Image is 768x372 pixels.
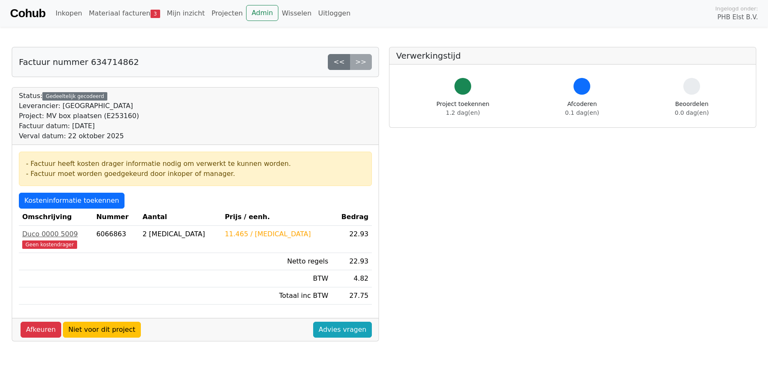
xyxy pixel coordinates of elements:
div: Afcoderen [565,100,599,117]
a: Kosteninformatie toekennen [19,193,125,209]
a: Materiaal facturen3 [86,5,163,22]
span: Ingelogd onder: [715,5,758,13]
td: 27.75 [332,287,372,305]
span: 1.2 dag(en) [446,109,480,116]
a: Mijn inzicht [163,5,208,22]
td: Totaal inc BTW [221,287,332,305]
h5: Factuur nummer 634714862 [19,57,139,67]
td: Netto regels [221,253,332,270]
a: Cohub [10,3,45,23]
div: Gedeeltelijk gecodeerd [42,92,107,101]
th: Bedrag [332,209,372,226]
a: Duco 0000 5009Geen kostendrager [22,229,90,249]
a: Projecten [208,5,246,22]
div: Project: MV box plaatsen (E253160) [19,111,139,121]
span: 0.0 dag(en) [675,109,709,116]
a: Admin [246,5,278,21]
div: Factuur datum: [DATE] [19,121,139,131]
th: Aantal [139,209,221,226]
div: Status: [19,91,139,141]
div: 2 [MEDICAL_DATA] [143,229,218,239]
td: 22.93 [332,253,372,270]
th: Prijs / eenh. [221,209,332,226]
span: PHB Elst B.V. [717,13,758,22]
a: Wisselen [278,5,315,22]
a: << [328,54,350,70]
span: 3 [150,10,160,18]
div: Beoordelen [675,100,709,117]
div: 11.465 / [MEDICAL_DATA] [225,229,328,239]
th: Nummer [93,209,139,226]
td: 22.93 [332,226,372,253]
h5: Verwerkingstijd [396,51,749,61]
td: 4.82 [332,270,372,287]
td: 6066863 [93,226,139,253]
div: Verval datum: 22 oktober 2025 [19,131,139,141]
span: Geen kostendrager [22,240,77,249]
a: Inkopen [52,5,85,22]
th: Omschrijving [19,209,93,226]
div: Project toekennen [436,100,489,117]
a: Niet voor dit project [63,322,141,338]
div: Duco 0000 5009 [22,229,90,239]
div: - Factuur heeft kosten drager informatie nodig om verwerkt te kunnen worden. [26,159,365,169]
a: Afkeuren [21,322,61,338]
div: - Factuur moet worden goedgekeurd door inkoper of manager. [26,169,365,179]
div: Leverancier: [GEOGRAPHIC_DATA] [19,101,139,111]
td: BTW [221,270,332,287]
a: Uitloggen [315,5,354,22]
a: Advies vragen [313,322,372,338]
span: 0.1 dag(en) [565,109,599,116]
